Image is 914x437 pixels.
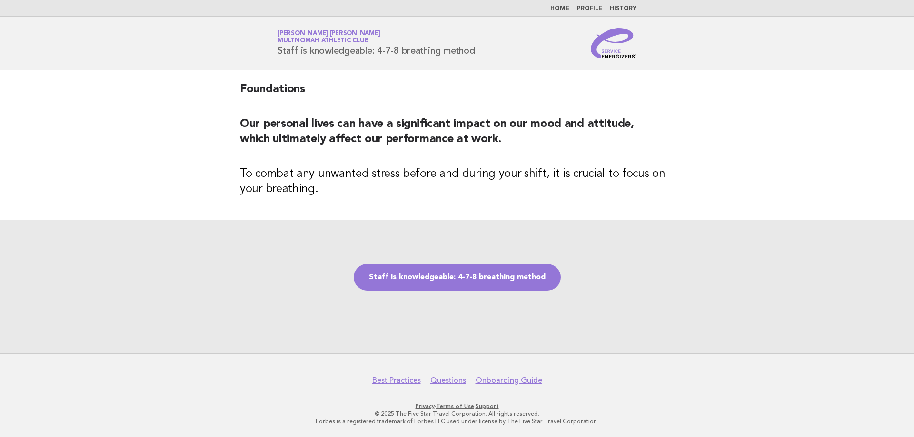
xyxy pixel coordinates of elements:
img: Service Energizers [591,28,636,58]
a: Home [550,6,569,11]
h2: Foundations [240,82,674,105]
span: Multnomah Athletic Club [278,38,368,44]
a: Onboarding Guide [476,376,542,385]
a: Staff is knowledgeable: 4-7-8 breathing method [354,264,561,291]
a: [PERSON_NAME] [PERSON_NAME]Multnomah Athletic Club [278,30,380,44]
a: Privacy [416,403,435,409]
p: © 2025 The Five Star Travel Corporation. All rights reserved. [166,410,748,418]
h1: Staff is knowledgeable: 4-7-8 breathing method [278,31,475,56]
a: History [610,6,636,11]
p: · · [166,402,748,410]
a: Questions [430,376,466,385]
a: Terms of Use [436,403,474,409]
h2: Our personal lives can have a significant impact on our mood and attitude, which ultimately affec... [240,117,674,155]
p: Forbes is a registered trademark of Forbes LLC used under license by The Five Star Travel Corpora... [166,418,748,425]
h3: To combat any unwanted stress before and during your shift, it is crucial to focus on your breath... [240,166,674,197]
a: Support [476,403,499,409]
a: Profile [577,6,602,11]
a: Best Practices [372,376,421,385]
